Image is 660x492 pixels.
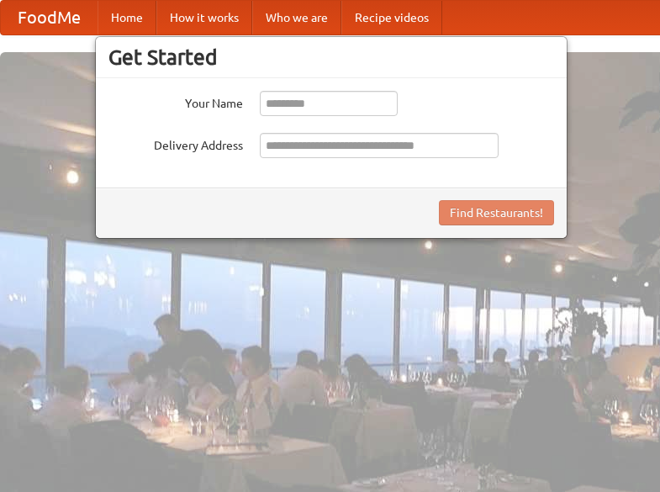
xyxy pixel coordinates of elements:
[156,1,252,34] a: How it works
[1,1,98,34] a: FoodMe
[108,45,554,70] h3: Get Started
[98,1,156,34] a: Home
[341,1,442,34] a: Recipe videos
[108,91,243,112] label: Your Name
[252,1,341,34] a: Who we are
[439,200,554,225] button: Find Restaurants!
[108,133,243,154] label: Delivery Address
